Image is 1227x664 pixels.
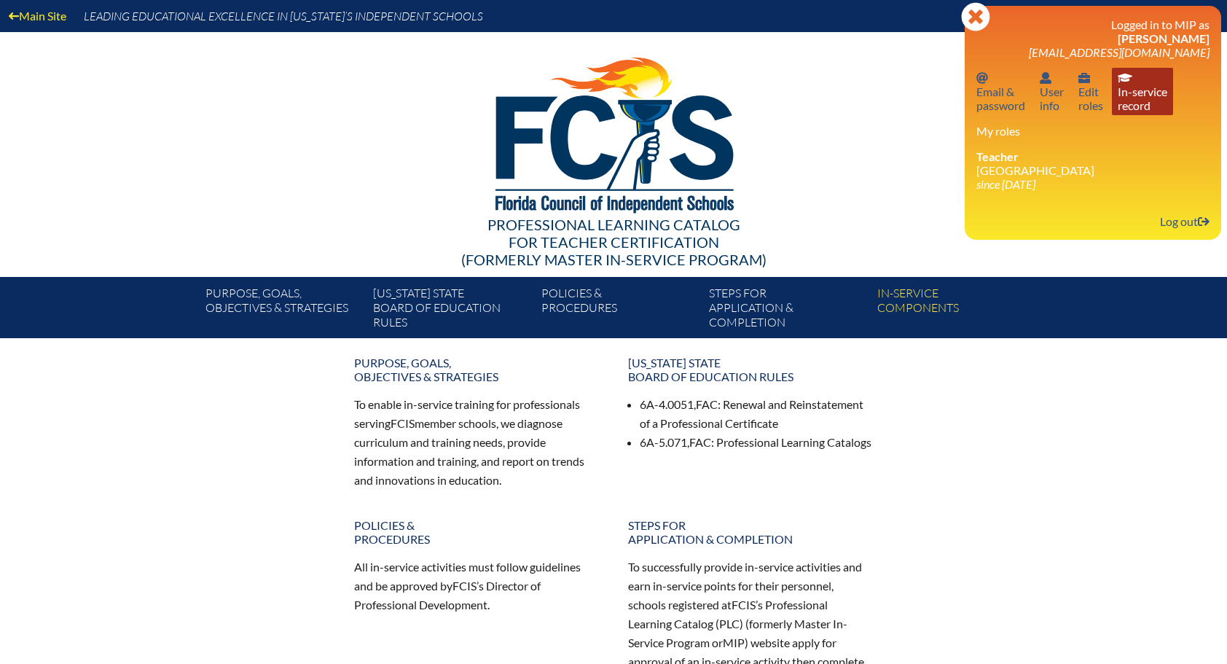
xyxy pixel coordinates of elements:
[689,435,711,449] span: FAC
[723,636,745,649] span: MIP
[619,512,882,552] a: Steps forapplication & completion
[354,395,599,489] p: To enable in-service training for professionals serving member schools, we diagnose curriculum an...
[1073,68,1109,115] a: User infoEditroles
[976,177,1035,191] i: since [DATE]
[703,283,871,338] a: Steps forapplication & completion
[732,598,756,612] span: FCIS
[971,68,1031,115] a: Email passwordEmail &password
[1118,72,1132,84] svg: In-service record
[976,149,1019,163] span: Teacher
[640,433,873,452] li: 6A-5.071, : Professional Learning Catalogs
[194,216,1033,268] div: Professional Learning Catalog (formerly Master In-service Program)
[696,397,718,411] span: FAC
[1198,216,1210,227] svg: Log out
[1118,31,1210,45] span: [PERSON_NAME]
[354,558,599,614] p: All in-service activities must follow guidelines and be approved by ’s Director of Professional D...
[463,32,764,231] img: FCISlogo221.eps
[619,350,882,389] a: [US_STATE] StateBoard of Education rules
[3,6,72,26] a: Main Site
[640,395,873,433] li: 6A-4.0051, : Renewal and Reinstatement of a Professional Certificate
[1040,72,1051,84] svg: User info
[976,149,1210,191] li: [GEOGRAPHIC_DATA]
[1034,68,1070,115] a: User infoUserinfo
[509,233,719,251] span: for Teacher Certification
[200,283,367,338] a: Purpose, goals,objectives & strategies
[976,72,988,84] svg: Email password
[719,617,740,630] span: PLC
[1112,68,1173,115] a: In-service recordIn-servicerecord
[961,2,990,31] svg: Close
[367,283,535,338] a: [US_STATE] StateBoard of Education rules
[1154,211,1215,231] a: Log outLog out
[345,350,608,389] a: Purpose, goals,objectives & strategies
[1078,72,1090,84] svg: User info
[345,512,608,552] a: Policies &Procedures
[391,416,415,430] span: FCIS
[976,17,1210,59] h3: Logged in to MIP as
[976,124,1210,138] h3: My roles
[452,579,477,593] span: FCIS
[1029,45,1210,59] span: [EMAIL_ADDRESS][DOMAIN_NAME]
[536,283,703,338] a: Policies &Procedures
[871,283,1039,338] a: In-servicecomponents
